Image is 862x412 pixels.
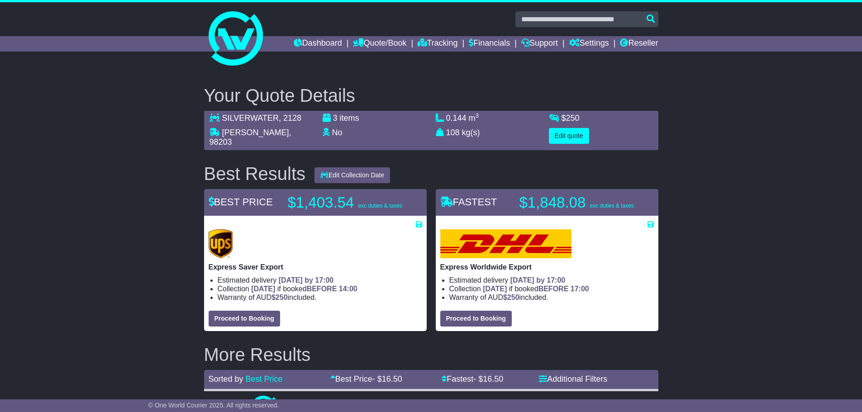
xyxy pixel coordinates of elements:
[462,128,480,137] span: kg(s)
[218,284,422,293] li: Collection
[507,294,519,301] span: 250
[271,294,288,301] span: $
[279,276,334,284] span: [DATE] by 17:00
[200,164,310,184] div: Best Results
[353,36,406,52] a: Quote/Book
[222,114,279,123] span: SILVERWATER
[204,345,658,365] h2: More Results
[209,311,280,327] button: Proceed to Booking
[476,112,479,119] sup: 3
[358,203,402,209] span: exc duties & taxes
[279,114,301,123] span: , 2128
[571,285,589,293] span: 17:00
[510,276,566,284] span: [DATE] by 17:00
[314,167,390,183] button: Edit Collection Date
[469,36,510,52] a: Financials
[449,276,654,284] li: Estimated delivery
[440,311,512,327] button: Proceed to Booking
[218,276,422,284] li: Estimated delivery
[442,374,503,384] a: Fastest- $16.50
[620,36,658,52] a: Reseller
[521,36,558,52] a: Support
[209,263,422,271] p: Express Saver Export
[222,128,289,137] span: [PERSON_NAME]
[539,374,607,384] a: Additional Filters
[469,114,479,123] span: m
[294,36,342,52] a: Dashboard
[440,263,654,271] p: Express Worldwide Export
[446,114,467,123] span: 0.144
[449,284,654,293] li: Collection
[251,285,275,293] span: [DATE]
[483,285,507,293] span: [DATE]
[562,114,580,123] span: $
[251,285,357,293] span: if booked
[372,374,402,384] span: - $
[209,374,243,384] span: Sorted by
[440,196,497,208] span: FASTEST
[209,229,233,258] img: UPS (new): Express Saver Export
[446,128,460,137] span: 108
[538,285,569,293] span: BEFORE
[333,114,338,123] span: 3
[382,374,402,384] span: 16.50
[288,194,402,212] p: $1,403.54
[440,229,571,258] img: DHL: Express Worldwide Export
[276,294,288,301] span: 250
[307,285,337,293] span: BEFORE
[246,374,283,384] a: Best Price
[590,203,633,209] span: exc duties & taxes
[483,374,503,384] span: 16.50
[210,128,291,147] span: , 98203
[148,402,279,409] span: © One World Courier 2025. All rights reserved.
[473,374,503,384] span: - $
[569,36,609,52] a: Settings
[209,196,273,208] span: BEST PRICE
[339,285,357,293] span: 14:00
[449,293,654,302] li: Warranty of AUD included.
[503,294,519,301] span: $
[549,128,589,144] button: Edit quote
[340,114,359,123] span: items
[483,285,589,293] span: if booked
[566,114,580,123] span: 250
[332,128,343,137] span: No
[418,36,457,52] a: Tracking
[330,374,402,384] a: Best Price- $16.50
[519,194,634,212] p: $1,848.08
[204,85,658,105] h2: Your Quote Details
[218,293,422,302] li: Warranty of AUD included.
